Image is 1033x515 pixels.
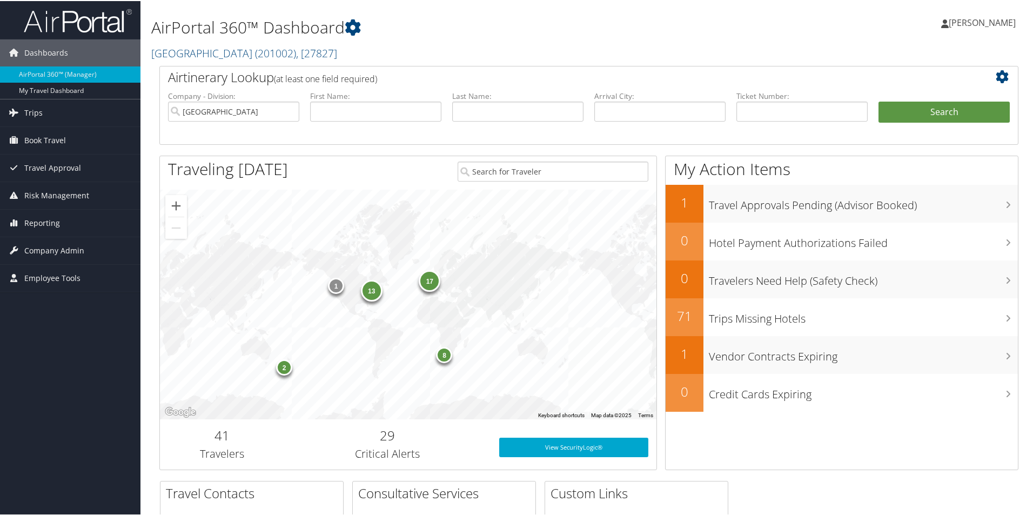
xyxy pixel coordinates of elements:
[24,126,66,153] span: Book Travel
[594,90,726,101] label: Arrival City:
[419,269,440,291] div: 17
[709,267,1018,287] h3: Travelers Need Help (Safety Check)
[168,425,276,444] h2: 41
[358,483,535,501] h2: Consultative Services
[709,229,1018,250] h3: Hotel Payment Authorizations Failed
[24,264,81,291] span: Employee Tools
[166,483,343,501] h2: Travel Contacts
[949,16,1016,28] span: [PERSON_NAME]
[168,157,288,179] h1: Traveling [DATE]
[666,222,1018,259] a: 0Hotel Payment Authorizations Failed
[666,268,703,286] h2: 0
[709,191,1018,212] h3: Travel Approvals Pending (Advisor Booked)
[436,346,452,362] div: 8
[638,411,653,417] a: Terms (opens in new tab)
[165,194,187,216] button: Zoom in
[666,184,1018,222] a: 1Travel Approvals Pending (Advisor Booked)
[276,358,292,374] div: 2
[151,15,735,38] h1: AirPortal 360™ Dashboard
[666,157,1018,179] h1: My Action Items
[551,483,728,501] h2: Custom Links
[24,98,43,125] span: Trips
[666,259,1018,297] a: 0Travelers Need Help (Safety Check)
[878,101,1010,122] button: Search
[360,279,382,300] div: 13
[24,153,81,180] span: Travel Approval
[24,7,132,32] img: airportal-logo.png
[24,38,68,65] span: Dashboards
[163,404,198,418] img: Google
[168,445,276,460] h3: Travelers
[24,181,89,208] span: Risk Management
[736,90,868,101] label: Ticket Number:
[292,425,483,444] h2: 29
[255,45,296,59] span: ( 201002 )
[941,5,1027,38] a: [PERSON_NAME]
[274,72,377,84] span: (at least one field required)
[591,411,632,417] span: Map data ©2025
[458,160,648,180] input: Search for Traveler
[666,306,703,324] h2: 71
[666,335,1018,373] a: 1Vendor Contracts Expiring
[538,411,585,418] button: Keyboard shortcuts
[666,382,703,400] h2: 0
[709,380,1018,401] h3: Credit Cards Expiring
[24,236,84,263] span: Company Admin
[168,67,938,85] h2: Airtinerary Lookup
[163,404,198,418] a: Open this area in Google Maps (opens a new window)
[292,445,483,460] h3: Critical Alerts
[666,297,1018,335] a: 71Trips Missing Hotels
[709,343,1018,363] h3: Vendor Contracts Expiring
[452,90,583,101] label: Last Name:
[296,45,337,59] span: , [ 27827 ]
[24,209,60,236] span: Reporting
[499,437,648,456] a: View SecurityLogic®
[310,90,441,101] label: First Name:
[328,277,344,293] div: 1
[165,216,187,238] button: Zoom out
[666,230,703,249] h2: 0
[666,192,703,211] h2: 1
[666,373,1018,411] a: 0Credit Cards Expiring
[666,344,703,362] h2: 1
[151,45,337,59] a: [GEOGRAPHIC_DATA]
[709,305,1018,325] h3: Trips Missing Hotels
[168,90,299,101] label: Company - Division:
